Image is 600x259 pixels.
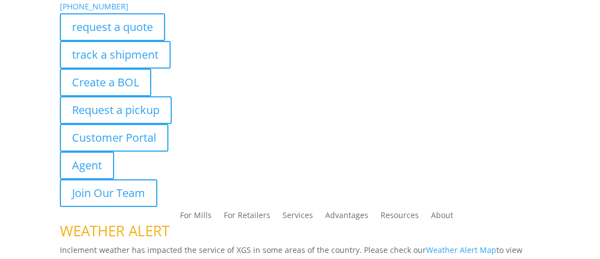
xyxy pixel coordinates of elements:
[60,69,151,96] a: Create a BOL
[60,96,172,124] a: Request a pickup
[325,211,368,224] a: Advantages
[431,211,453,224] a: About
[60,179,157,207] a: Join Our Team
[224,211,270,224] a: For Retailers
[60,152,114,179] a: Agent
[381,211,419,224] a: Resources
[60,41,171,69] a: track a shipment
[60,1,129,12] a: [PHONE_NUMBER]
[180,211,212,224] a: For Mills
[60,221,170,241] span: WEATHER ALERT
[60,13,165,41] a: request a quote
[283,211,313,224] a: Services
[60,124,168,152] a: Customer Portal
[426,245,496,255] a: Weather Alert Map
